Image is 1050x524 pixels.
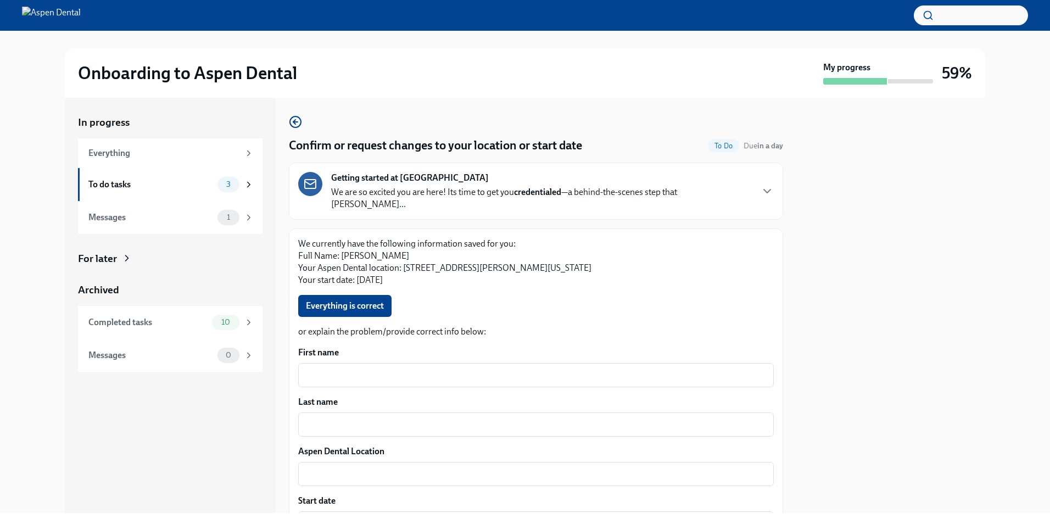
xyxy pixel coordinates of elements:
p: We currently have the following information saved for you: Full Name: [PERSON_NAME] Your Aspen De... [298,238,774,286]
strong: My progress [823,62,870,74]
a: Everything [78,138,262,168]
div: Everything [88,147,239,159]
span: 3 [220,180,237,188]
h3: 59% [942,63,972,83]
a: Completed tasks10 [78,306,262,339]
a: Archived [78,283,262,297]
p: or explain the problem/provide correct info below: [298,326,774,338]
span: 10 [215,318,237,326]
h4: Confirm or request changes to your location or start date [289,137,582,154]
label: Aspen Dental Location [298,445,774,458]
a: In progress [78,115,262,130]
a: Messages0 [78,339,262,372]
a: For later [78,252,262,266]
button: Everything is correct [298,295,392,317]
label: First name [298,347,774,359]
span: 0 [219,351,238,359]
p: We are so excited you are here! Its time to get you —a behind-the-scenes step that [PERSON_NAME]... [331,186,752,210]
span: Everything is correct [306,300,384,311]
span: Due [744,141,783,150]
h2: Onboarding to Aspen Dental [78,62,297,84]
img: Aspen Dental [22,7,81,24]
a: To do tasks3 [78,168,262,201]
span: September 21st, 2025 09:00 [744,141,783,151]
div: Messages [88,211,213,224]
span: To Do [708,142,739,150]
label: Last name [298,396,774,408]
div: Completed tasks [88,316,208,328]
strong: credentialed [514,187,561,197]
label: Start date [298,495,774,507]
div: Messages [88,349,213,361]
strong: in a day [757,141,783,150]
strong: Getting started at [GEOGRAPHIC_DATA] [331,172,489,184]
span: 1 [220,213,237,221]
div: For later [78,252,117,266]
a: Messages1 [78,201,262,234]
div: To do tasks [88,179,213,191]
